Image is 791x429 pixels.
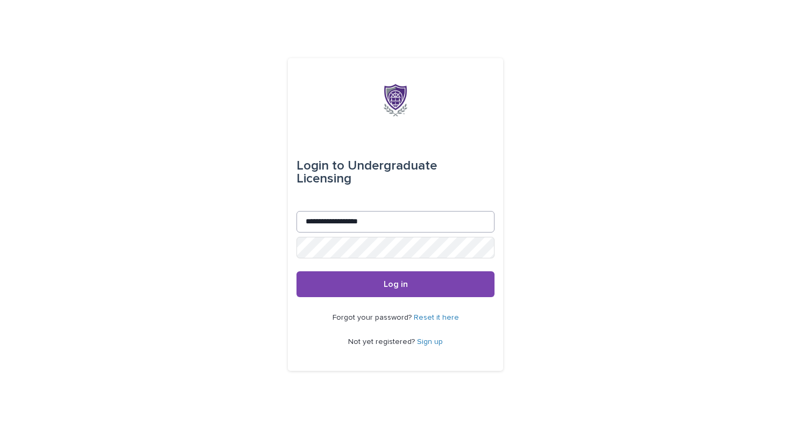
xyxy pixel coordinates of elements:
[296,271,495,297] button: Log in
[384,84,407,116] img: x6gApCqSSRW4kcS938hP
[414,314,459,321] a: Reset it here
[417,338,443,346] a: Sign up
[296,151,495,194] div: Undergraduate Licensing
[348,338,417,346] span: Not yet registered?
[333,314,414,321] span: Forgot your password?
[384,280,408,289] span: Log in
[296,159,344,172] span: Login to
